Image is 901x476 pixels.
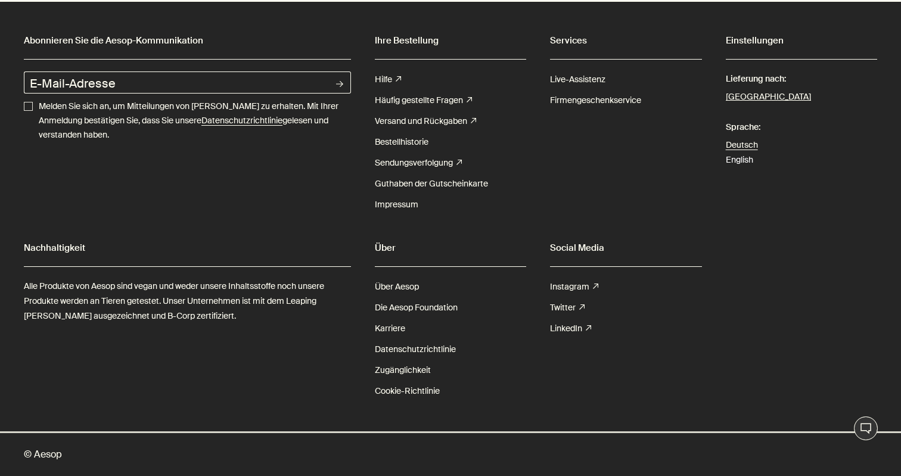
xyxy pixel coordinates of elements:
[550,32,701,49] h2: Services
[854,416,878,440] button: Live-Support Chat
[726,154,753,165] a: English
[375,132,428,153] a: Bestellhistorie
[550,297,585,318] a: Twitter
[375,90,472,111] a: Häufig gestellte Fragen
[726,69,877,89] span: Lieferung nach:
[375,318,405,339] a: Karriere
[550,239,701,257] h2: Social Media
[375,276,419,297] a: Über Aesop
[375,153,462,173] a: Sendungsverfolgung
[550,318,591,339] a: LinkedIn
[375,360,431,381] a: Zugänglichkeit
[39,99,351,142] p: Melden Sie sich an, um Mitteilungen von [PERSON_NAME] zu erhalten. Mit Ihrer Anmeldung bestätigen...
[550,69,605,90] a: Live-Assistenz
[375,339,456,360] a: Datenschutzrichtlinie
[375,194,418,215] a: Impressum
[375,111,476,132] a: Versand und Rückgaben
[24,239,351,257] h2: Nachhaltigkeit
[375,381,440,402] a: Cookie-Richtlinie
[24,279,351,324] p: Alle Produkte von Aesop sind vegan und weder unsere Inhaltsstoffe noch unsere Produkte werden an ...
[201,115,282,126] u: Datenschutzrichtlinie
[726,139,758,150] a: Deutsch
[550,276,598,297] a: Instagram
[726,89,811,105] button: [GEOGRAPHIC_DATA]
[375,173,488,194] a: Guthaben der Gutscheinkarte
[24,446,62,462] span: © Aesop
[375,69,401,90] a: Hilfe
[726,117,877,138] span: Sprache:
[550,90,641,111] a: Firmengeschenkservice
[201,114,282,128] a: Datenschutzrichtlinie
[375,32,526,49] h2: Ihre Bestellung
[24,32,351,49] h2: Abonnieren Sie die Aesop-Kommunikation
[726,32,877,49] h2: Einstellungen
[24,71,329,94] input: E-Mail-Adresse
[375,297,458,318] a: Die Aesop Foundation
[375,239,526,257] h2: Über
